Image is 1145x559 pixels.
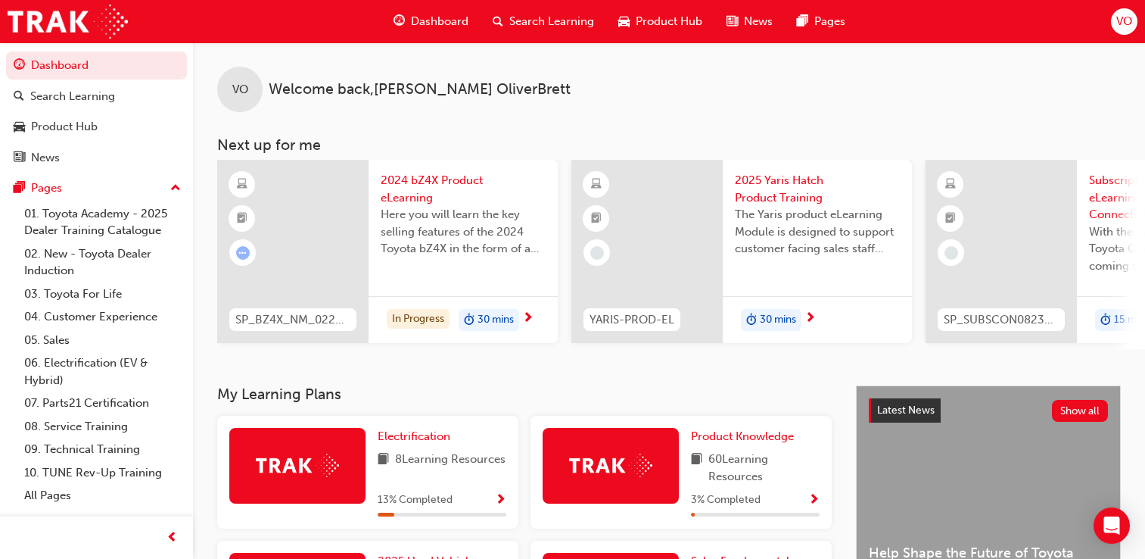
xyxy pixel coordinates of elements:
[691,492,761,509] span: 3 % Completed
[691,428,800,445] a: Product Knowledge
[381,172,546,206] span: 2024 bZ4X Product eLearning
[6,48,187,174] button: DashboardSearch LearningProduct HubNews
[571,160,912,343] a: YARIS-PROD-EL2025 Yaris Hatch Product TrainingThe Yaris product eLearning Module is designed to s...
[18,351,187,392] a: 06. Electrification (EV & Hybrid)
[14,120,25,134] span: car-icon
[591,209,602,229] span: booktick-icon
[618,12,630,31] span: car-icon
[18,392,187,415] a: 07. Parts21 Certification
[18,305,187,329] a: 04. Customer Experience
[714,6,785,37] a: news-iconNews
[495,491,506,510] button: Show Progress
[636,13,702,30] span: Product Hub
[236,246,250,260] span: learningRecordVerb_ATTEMPT-icon
[569,454,652,477] img: Trak
[945,175,956,195] span: learningResourceType_ELEARNING-icon
[708,451,820,485] span: 60 Learning Resources
[235,311,350,329] span: SP_BZ4X_NM_0224_EL01
[945,209,956,229] span: booktick-icon
[944,246,958,260] span: learningRecordVerb_NONE-icon
[8,5,128,39] img: Trak
[217,160,558,343] a: SP_BZ4X_NM_0224_EL012024 bZ4X Product eLearningHere you will learn the key selling features of th...
[378,451,389,470] span: book-icon
[237,175,247,195] span: learningResourceType_ELEARNING-icon
[691,451,702,485] span: book-icon
[18,461,187,485] a: 10. TUNE Rev-Up Training
[1116,13,1132,30] span: VO
[804,312,816,326] span: next-icon
[814,13,845,30] span: Pages
[256,454,339,477] img: Trak
[877,404,935,417] span: Latest News
[237,209,247,229] span: booktick-icon
[808,491,820,510] button: Show Progress
[30,88,115,105] div: Search Learning
[735,172,900,206] span: 2025 Yaris Hatch Product Training
[6,144,187,172] a: News
[18,329,187,352] a: 05. Sales
[1094,507,1130,544] div: Open Intercom Messenger
[464,311,474,330] span: duration-icon
[691,429,794,443] span: Product Knowledge
[18,242,187,283] a: 02. New - Toyota Dealer Induction
[411,13,468,30] span: Dashboard
[495,494,506,507] span: Show Progress
[6,174,187,202] button: Pages
[381,6,481,37] a: guage-iconDashboard
[6,113,187,141] a: Product Hub
[735,206,900,258] span: The Yaris product eLearning Module is designed to support customer facing sales staff with introd...
[232,81,248,98] span: VO
[6,83,187,111] a: Search Learning
[808,494,820,507] span: Show Progress
[6,52,187,80] a: Dashboard
[31,180,62,197] div: Pages
[378,492,453,509] span: 13 % Completed
[387,309,450,329] div: In Progress
[944,311,1059,329] span: SP_SUBSCON0823_EL
[18,484,187,507] a: All Pages
[18,283,187,306] a: 03. Toyota For Life
[727,12,738,31] span: news-icon
[591,175,602,195] span: learningResourceType_ELEARNING-icon
[590,311,674,329] span: YARIS-PROD-EL
[493,12,503,31] span: search-icon
[481,6,606,37] a: search-iconSearch Learning
[31,149,60,167] div: News
[509,13,594,30] span: Search Learning
[1111,8,1137,35] button: VO
[1100,311,1111,330] span: duration-icon
[522,312,534,326] span: next-icon
[378,428,456,445] a: Electrification
[478,311,514,329] span: 30 mins
[18,202,187,242] a: 01. Toyota Academy - 2025 Dealer Training Catalogue
[217,386,832,403] h3: My Learning Plans
[785,6,857,37] a: pages-iconPages
[31,118,98,136] div: Product Hub
[744,13,773,30] span: News
[1052,400,1109,422] button: Show all
[18,438,187,461] a: 09. Technical Training
[606,6,714,37] a: car-iconProduct Hub
[269,81,571,98] span: Welcome back , [PERSON_NAME] OliverBrett
[170,179,181,198] span: up-icon
[166,529,178,548] span: prev-icon
[869,398,1108,423] a: Latest NewsShow all
[193,136,1145,154] h3: Next up for me
[381,206,546,258] span: Here you will learn the key selling features of the 2024 Toyota bZ4X in the form of a virtual 6-p...
[395,451,506,470] span: 8 Learning Resources
[590,246,604,260] span: learningRecordVerb_NONE-icon
[14,151,25,165] span: news-icon
[746,311,757,330] span: duration-icon
[797,12,808,31] span: pages-icon
[378,429,450,443] span: Electrification
[14,90,24,104] span: search-icon
[18,415,187,439] a: 08. Service Training
[14,59,25,73] span: guage-icon
[14,182,25,195] span: pages-icon
[394,12,405,31] span: guage-icon
[760,311,796,329] span: 30 mins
